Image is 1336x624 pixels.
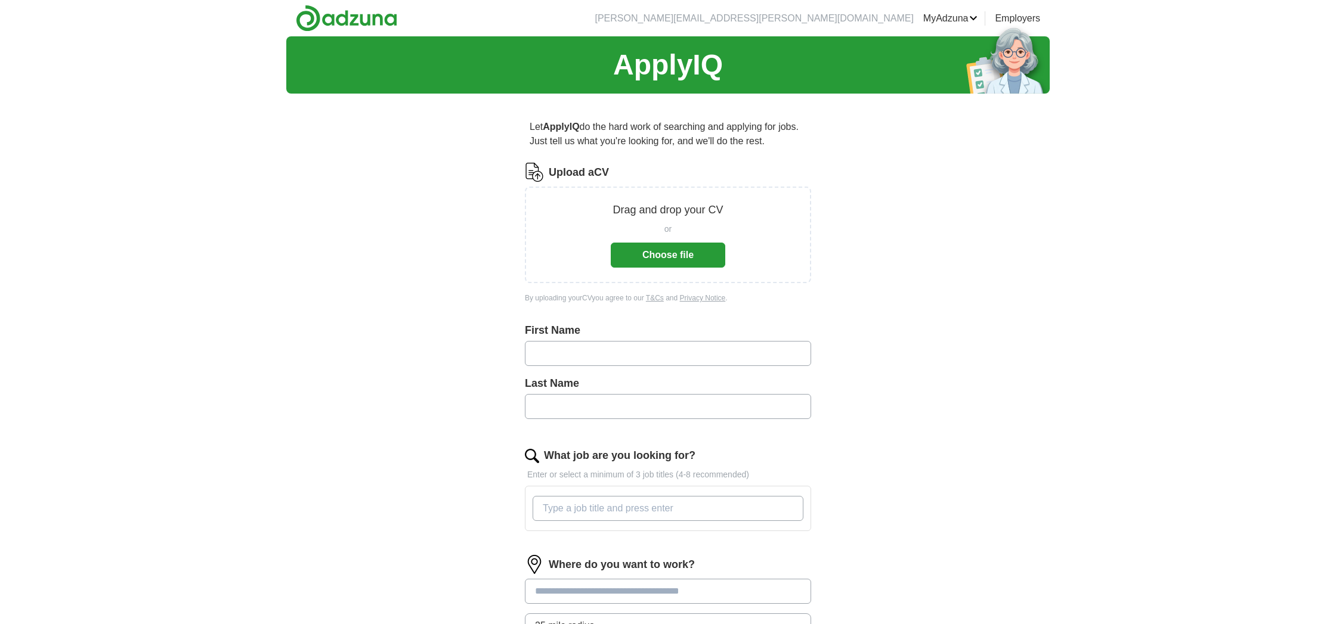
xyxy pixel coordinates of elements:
a: T&Cs [646,294,664,302]
p: Let do the hard work of searching and applying for jobs. Just tell us what you're looking for, an... [525,115,811,153]
img: Adzuna logo [296,5,397,32]
h1: ApplyIQ [613,44,723,86]
label: Upload a CV [549,164,609,181]
label: First Name [525,322,811,339]
a: MyAdzuna [923,11,978,26]
label: What job are you looking for? [544,448,695,464]
strong: ApplyIQ [543,122,579,132]
img: CV Icon [525,163,544,182]
img: location.png [525,555,544,574]
li: [PERSON_NAME][EMAIL_ADDRESS][PERSON_NAME][DOMAIN_NAME] [595,11,913,26]
p: Enter or select a minimum of 3 job titles (4-8 recommended) [525,468,811,481]
a: Employers [995,11,1040,26]
img: search.png [525,449,539,463]
a: Privacy Notice [680,294,726,302]
label: Last Name [525,375,811,392]
p: Drag and drop your CV [613,202,723,218]
div: By uploading your CV you agree to our and . [525,293,811,303]
button: Choose file [611,243,725,268]
span: or [664,223,672,235]
label: Where do you want to work? [549,557,695,573]
input: Type a job title and press enter [533,496,803,521]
